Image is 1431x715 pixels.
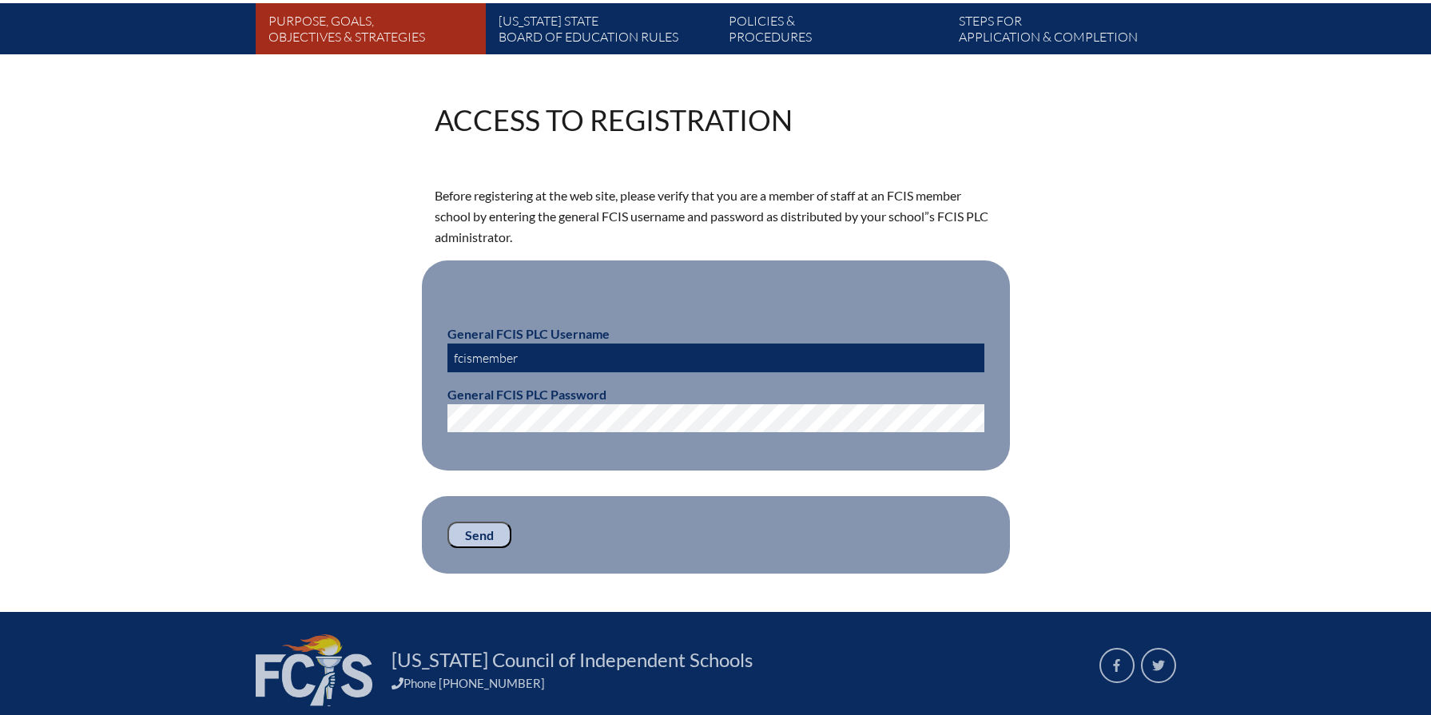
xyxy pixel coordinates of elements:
[392,676,1080,690] div: Phone [PHONE_NUMBER]
[722,10,952,54] a: Policies &Procedures
[492,10,722,54] a: [US_STATE] StateBoard of Education rules
[435,185,997,248] p: Before registering at the web site, please verify that you are a member of staff at an FCIS membe...
[447,326,610,341] b: General FCIS PLC Username
[435,105,793,134] h1: Access to Registration
[447,522,511,549] input: Send
[256,634,372,706] img: FCIS_logo_white
[447,387,606,402] b: General FCIS PLC Password
[952,10,1183,54] a: Steps forapplication & completion
[262,10,492,54] a: Purpose, goals,objectives & strategies
[385,647,759,673] a: [US_STATE] Council of Independent Schools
